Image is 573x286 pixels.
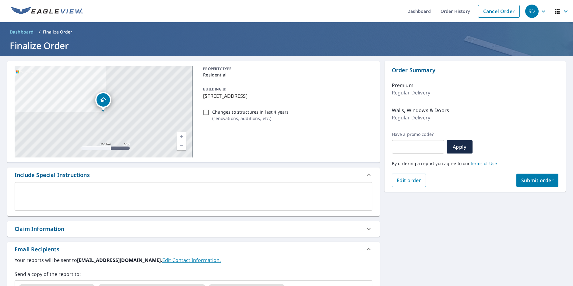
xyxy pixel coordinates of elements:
span: Apply [452,143,468,150]
p: Residential [203,72,370,78]
h1: Finalize Order [7,39,566,52]
label: Your reports will be sent to [15,256,372,264]
div: Dropped pin, building 1, Residential property, 25 Cedar Loop Rd Tulalip, WA 98271 [95,92,111,111]
button: Edit order [392,174,426,187]
span: Edit order [397,177,421,184]
p: By ordering a report you agree to our [392,161,558,166]
p: PROPERTY TYPE [203,66,370,72]
a: EditContactInfo [162,257,221,263]
b: [EMAIL_ADDRESS][DOMAIN_NAME]. [77,257,162,263]
a: Current Level 17, Zoom Out [177,141,186,150]
img: EV Logo [11,7,83,16]
a: Current Level 17, Zoom In [177,132,186,141]
div: SD [525,5,539,18]
div: Include Special Instructions [7,168,380,182]
label: Have a promo code? [392,132,444,137]
p: ( renovations, additions, etc. ) [212,115,289,122]
div: Include Special Instructions [15,171,90,179]
div: Email Recipients [7,242,380,256]
p: Regular Delivery [392,114,430,121]
p: Walls, Windows & Doors [392,107,449,114]
p: Finalize Order [43,29,72,35]
p: [STREET_ADDRESS] [203,92,370,100]
label: Send a copy of the report to: [15,270,372,278]
p: Regular Delivery [392,89,430,96]
div: Claim Information [7,221,380,237]
div: Email Recipients [15,245,59,253]
p: Changes to structures in last 4 years [212,109,289,115]
li: / [39,28,40,36]
button: Submit order [516,174,559,187]
p: Order Summary [392,66,558,74]
a: Dashboard [7,27,36,37]
span: Dashboard [10,29,34,35]
nav: breadcrumb [7,27,566,37]
a: Cancel Order [478,5,520,18]
a: Terms of Use [470,161,497,166]
button: Apply [447,140,473,154]
p: BUILDING ID [203,87,227,92]
span: Submit order [521,177,554,184]
p: Premium [392,82,413,89]
div: Claim Information [15,225,64,233]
